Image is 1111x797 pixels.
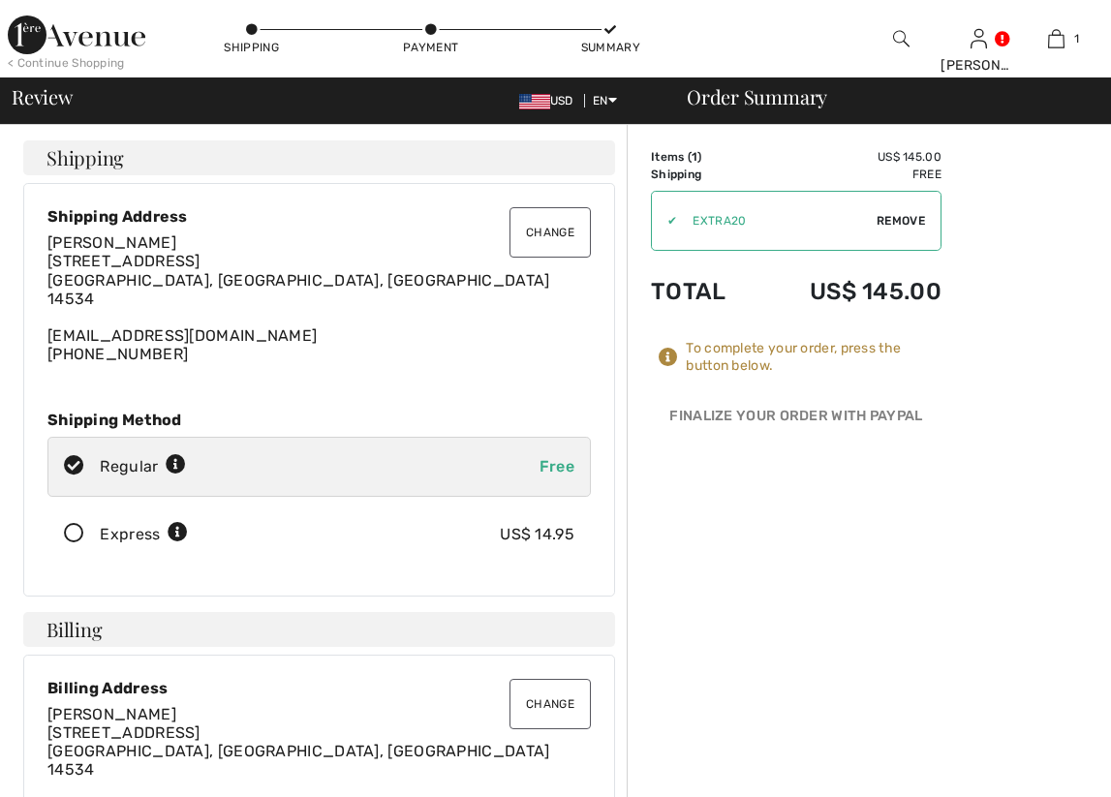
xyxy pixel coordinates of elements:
input: Promo code [677,192,877,250]
td: US$ 145.00 [756,148,941,166]
span: Shipping [46,148,124,168]
span: 1 [692,150,697,164]
img: US Dollar [519,94,550,109]
button: Change [509,207,591,258]
button: Change [509,679,591,729]
td: US$ 145.00 [756,259,941,324]
div: ✔ [652,212,677,230]
img: search the website [893,27,910,50]
span: EN [593,94,617,107]
span: USD [519,94,581,107]
div: Order Summary [664,87,1099,107]
img: 1ère Avenue [8,15,145,54]
span: Remove [877,212,925,230]
div: Shipping Method [47,411,591,429]
td: Total [651,259,756,324]
div: US$ 14.95 [500,523,574,546]
span: 1 [1074,30,1079,47]
div: Payment [402,39,460,56]
div: To complete your order, press the button below. [686,340,941,375]
div: Summary [581,39,639,56]
span: [STREET_ADDRESS] [GEOGRAPHIC_DATA], [GEOGRAPHIC_DATA], [GEOGRAPHIC_DATA] 14534 [47,252,550,307]
span: [PERSON_NAME] [47,233,176,252]
a: Sign In [971,29,987,47]
a: 1 [1019,27,1095,50]
div: [PERSON_NAME] [941,55,1016,76]
div: [EMAIL_ADDRESS][DOMAIN_NAME] [PHONE_NUMBER] [47,233,591,363]
div: Shipping [223,39,281,56]
td: Free [756,166,941,183]
span: [PERSON_NAME] [47,705,176,723]
div: Regular [100,455,186,478]
span: Free [540,457,574,475]
td: Items ( ) [651,148,756,166]
span: Billing [46,620,102,639]
span: Review [12,87,73,107]
div: Shipping Address [47,207,591,226]
div: < Continue Shopping [8,54,125,72]
img: My Bag [1048,27,1065,50]
div: Finalize Your Order with PayPal [651,406,941,435]
span: [STREET_ADDRESS] [GEOGRAPHIC_DATA], [GEOGRAPHIC_DATA], [GEOGRAPHIC_DATA] 14534 [47,723,550,779]
img: My Info [971,27,987,50]
div: Billing Address [47,679,591,697]
td: Shipping [651,166,756,183]
div: Express [100,523,188,546]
